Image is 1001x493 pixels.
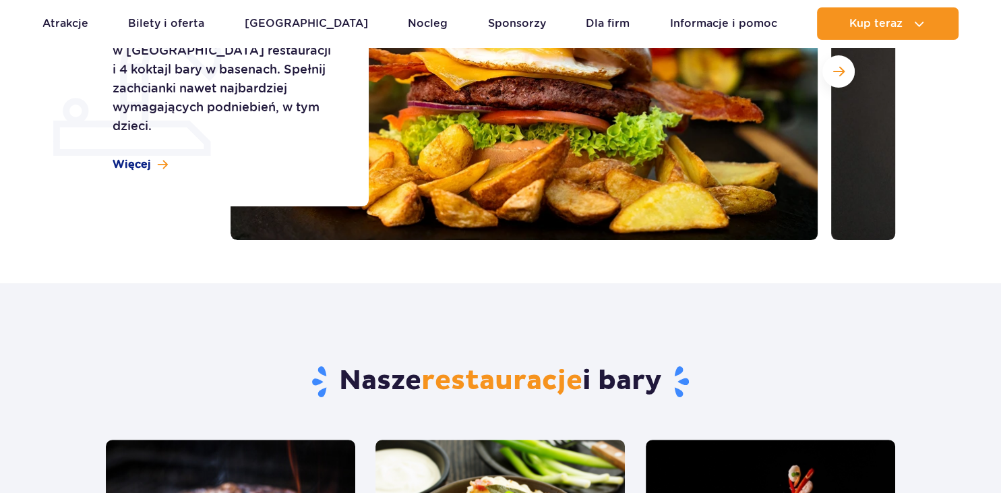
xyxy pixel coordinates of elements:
a: [GEOGRAPHIC_DATA] [245,7,368,40]
span: Kup teraz [849,18,903,30]
p: Wybierz się w kulinarną podróż dookoła świata - w [GEOGRAPHIC_DATA] restauracji i 4 koktajl bary ... [113,3,338,136]
a: Nocleg [408,7,448,40]
span: Więcej [113,157,151,172]
a: Sponsorzy [488,7,546,40]
a: Atrakcje [42,7,88,40]
button: Następny slajd [822,55,855,88]
span: restauracje [421,364,582,398]
button: Kup teraz [817,7,959,40]
a: Więcej [113,157,168,172]
a: Bilety i oferta [128,7,204,40]
a: Informacje i pomoc [670,7,777,40]
a: Dla firm [586,7,630,40]
h2: Nasze i bary [106,364,895,399]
